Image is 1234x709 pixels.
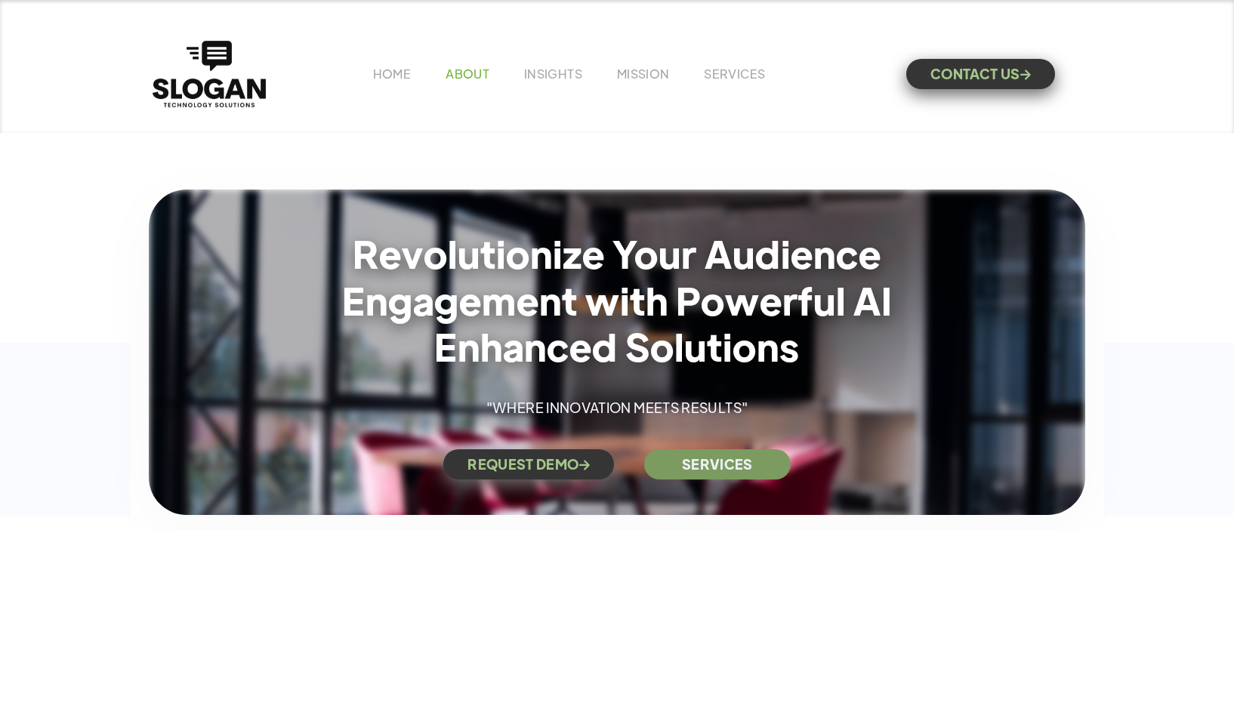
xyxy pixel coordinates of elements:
[1020,69,1031,79] span: 
[644,449,791,479] a: SERVICES
[149,37,270,111] a: home
[308,230,926,369] h1: Revolutionize Your Audience Engagement with Powerful AI Enhanced Solutions
[906,59,1055,89] a: CONTACT US
[524,66,582,82] a: INSIGHTS
[617,66,670,82] a: MISSION
[373,66,411,82] a: HOME
[423,396,812,419] p: "WHERE INNOVATION MEETS RESULTS"
[579,460,590,470] span: 
[443,449,614,479] a: REQUEST DEMO
[704,66,765,82] a: SERVICES
[682,457,753,472] strong: SERVICES
[446,66,489,82] a: ABOUT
